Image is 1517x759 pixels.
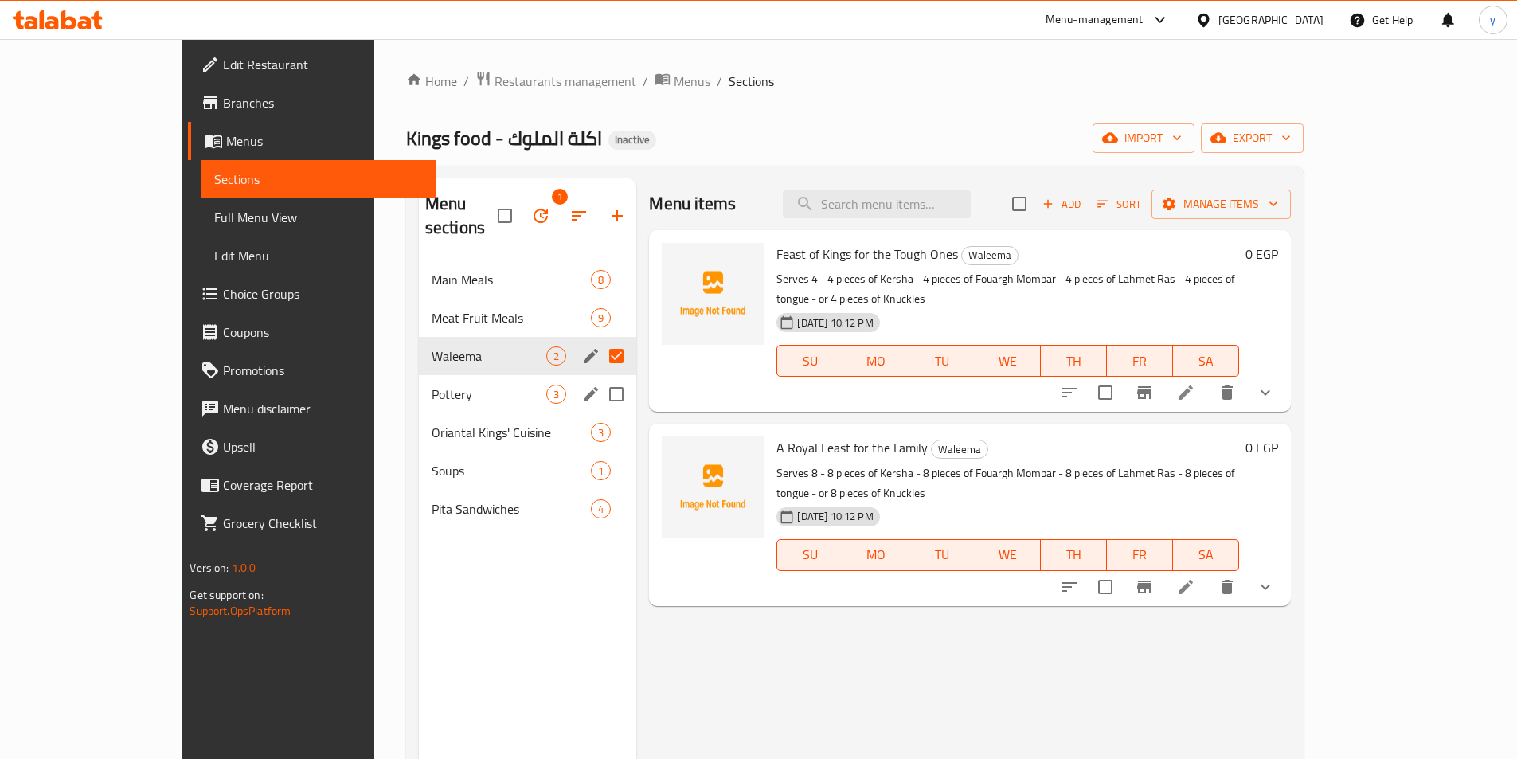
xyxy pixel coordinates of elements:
[961,246,1019,265] div: Waleema
[419,413,637,452] div: Oriantal Kings' Cuisine3
[982,543,1035,566] span: WE
[432,308,592,327] span: Meat Fruit Meals
[1089,376,1122,409] span: Select to update
[232,558,256,578] span: 1.0.0
[1047,350,1101,373] span: TH
[547,349,565,364] span: 2
[552,189,568,205] span: 1
[655,71,710,92] a: Menus
[1214,128,1291,148] span: export
[214,208,422,227] span: Full Menu View
[1179,350,1233,373] span: SA
[975,539,1042,571] button: WE
[591,308,611,327] div: items
[1087,192,1151,217] span: Sort items
[1201,123,1304,153] button: export
[1245,436,1278,459] h6: 0 EGP
[432,423,592,442] span: Oriantal Kings' Cuisine
[1105,128,1182,148] span: import
[1218,11,1323,29] div: [GEOGRAPHIC_DATA]
[1093,123,1194,153] button: import
[223,475,422,495] span: Coverage Report
[214,170,422,189] span: Sections
[546,346,566,366] div: items
[932,440,987,459] span: Waleema
[1040,195,1083,213] span: Add
[850,350,903,373] span: MO
[843,539,909,571] button: MO
[784,543,837,566] span: SU
[190,558,229,578] span: Version:
[1089,570,1122,604] span: Select to update
[662,243,764,345] img: Feast of Kings for the Tough Ones
[223,437,422,456] span: Upsell
[425,192,498,240] h2: Menu sections
[592,502,610,517] span: 4
[591,499,611,518] div: items
[1208,568,1246,606] button: delete
[432,270,592,289] span: Main Meals
[1176,577,1195,597] a: Edit menu item
[190,585,263,605] span: Get support on:
[188,122,435,160] a: Menus
[1151,190,1291,219] button: Manage items
[560,197,598,235] span: Sort sections
[1107,345,1173,377] button: FR
[592,272,610,288] span: 8
[419,452,637,490] div: Soups1
[1256,383,1275,402] svg: Show Choices
[776,539,843,571] button: SU
[1256,577,1275,597] svg: Show Choices
[188,313,435,351] a: Coupons
[776,345,843,377] button: SU
[1041,539,1107,571] button: TH
[419,260,637,299] div: Main Meals8
[1047,543,1101,566] span: TH
[1176,383,1195,402] a: Edit menu item
[1125,374,1163,412] button: Branch-specific-item
[1050,568,1089,606] button: sort-choices
[579,344,603,368] button: edit
[495,72,636,91] span: Restaurants management
[432,385,547,404] span: Pottery
[419,490,637,528] div: Pita Sandwiches4
[522,197,560,235] span: Bulk update
[1490,11,1495,29] span: y
[547,387,565,402] span: 3
[188,275,435,313] a: Choice Groups
[546,385,566,404] div: items
[643,72,648,91] li: /
[188,466,435,504] a: Coverage Report
[791,315,879,331] span: [DATE] 10:12 PM
[592,464,610,479] span: 1
[1179,543,1233,566] span: SA
[432,499,592,518] span: Pita Sandwiches
[201,198,435,237] a: Full Menu View
[591,270,611,289] div: items
[962,246,1018,264] span: Waleema
[783,190,971,218] input: search
[791,509,879,524] span: [DATE] 10:12 PM
[188,84,435,122] a: Branches
[488,199,522,233] span: Select all sections
[1246,374,1284,412] button: show more
[432,346,547,366] span: Waleema
[223,361,422,380] span: Promotions
[223,323,422,342] span: Coupons
[1173,539,1239,571] button: SA
[1050,374,1089,412] button: sort-choices
[1041,345,1107,377] button: TH
[1093,192,1145,217] button: Sort
[463,72,469,91] li: /
[674,72,710,91] span: Menus
[784,350,837,373] span: SU
[188,389,435,428] a: Menu disclaimer
[662,436,764,538] img: A Royal Feast for the Family
[916,543,969,566] span: TU
[1113,350,1167,373] span: FR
